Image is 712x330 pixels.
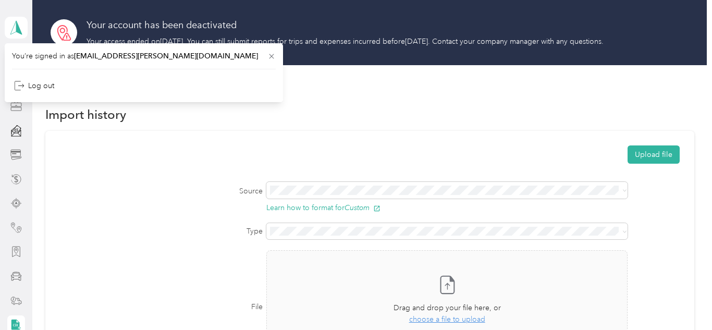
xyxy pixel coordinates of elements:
[394,303,501,312] span: Drag and drop your file here, or
[266,204,380,212] button: Learn how to format forCustom
[345,203,370,212] i: Custom
[628,145,680,164] button: Upload file
[60,301,263,312] label: File
[14,80,54,91] div: Log out
[60,186,263,197] label: Source
[654,272,712,330] iframe: Everlance-gr Chat Button Frame
[409,315,485,324] span: choose a file to upload
[74,52,258,60] span: [EMAIL_ADDRESS][PERSON_NAME][DOMAIN_NAME]
[60,226,263,237] label: Type
[12,51,276,62] span: You’re signed in as
[45,109,126,120] h1: Import history
[87,18,604,32] h2: Your account has been deactivated
[87,36,604,47] p: Your access ended on [DATE] . You can still submit reports for trips and expenses incurred before...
